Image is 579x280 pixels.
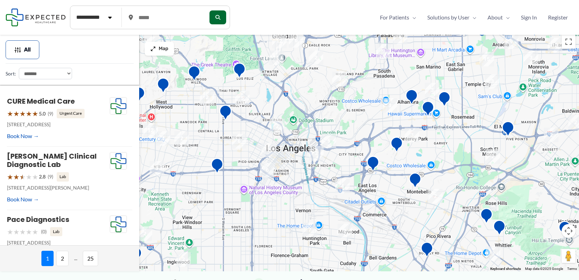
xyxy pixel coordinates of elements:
span: ★ [7,225,13,238]
p: [STREET_ADDRESS] [7,238,110,247]
span: ★ [32,225,38,238]
span: 25 [83,251,98,266]
div: 9 [501,32,521,52]
div: 3 [380,95,400,115]
span: ★ [26,225,32,238]
a: Terms [567,267,577,271]
a: Book Now [7,131,39,141]
div: 2 [197,87,217,107]
div: 2 [259,140,279,160]
div: Synergy Imaging Center [419,98,437,121]
a: [PERSON_NAME] Clinical Diagnostic Lab [7,151,97,169]
div: 4 [153,128,173,149]
button: Map [145,42,174,56]
div: 6 [257,160,277,180]
div: 2 [173,249,193,270]
a: Book Now [7,194,39,205]
span: 5.0 [39,109,46,118]
div: 4 [390,27,410,47]
a: AboutMenu Toggle [482,12,515,23]
span: (9) [48,172,53,181]
span: ★ [13,170,19,183]
div: Centrelake Imaging &#8211; El Monte [499,118,517,142]
span: ★ [32,170,38,183]
div: 2 [541,125,561,145]
span: Register [548,12,568,23]
img: Expected Healthcare Logo [110,216,127,233]
label: Sort: [6,69,16,78]
a: Solutions by UserMenu Toggle [422,12,482,23]
span: Lab [57,172,69,181]
span: Map data ©2025 Google [525,267,563,271]
span: About [487,12,503,23]
div: 2 [425,186,445,206]
span: ★ [19,225,26,238]
div: Western Convalescent Hospital [208,155,226,178]
span: For Patients [380,12,409,23]
div: 2 [135,224,155,244]
img: Expected Healthcare Logo [110,97,127,115]
div: Green Light Imaging [418,239,436,262]
div: 6 [286,30,306,50]
span: ★ [13,225,19,238]
div: Hacienda HTS Ultrasound [556,218,574,241]
div: 2 [267,116,287,136]
p: [STREET_ADDRESS] [7,120,110,129]
span: Solutions by User [427,12,469,23]
span: ★ [19,107,26,120]
span: ★ [13,107,19,120]
div: Mantro Mobile Imaging Llc [490,217,508,240]
span: 2.8 [39,172,46,181]
span: Menu Toggle [469,12,476,23]
div: 12 [141,120,161,141]
img: Maximize [150,46,156,51]
span: 1 [41,251,54,266]
span: All [24,47,31,52]
span: (0) [41,227,47,236]
button: Toggle fullscreen view [562,35,576,49]
div: 3 [521,48,541,68]
div: 2 [335,221,355,241]
div: 12 [269,31,289,51]
span: ★ [26,170,32,183]
span: Menu Toggle [503,12,510,23]
div: Belmont Village Senior Living Hollywood Hills [185,63,203,86]
div: Hd Diagnostic Imaging [230,60,248,83]
div: Montebello Advanced Imaging [406,170,424,193]
button: Drag Pegman onto the map to open Street View [562,249,576,263]
span: 2 [56,251,69,266]
span: (9) [48,109,53,118]
div: 4 [332,176,352,196]
div: 2 [483,146,503,167]
div: 10 [545,35,565,55]
div: 3 [402,125,422,145]
div: 7 [300,220,320,240]
a: Register [542,12,573,23]
div: Diagnostic Medical Group [435,88,453,112]
div: Monterey Park Hospital AHMC [388,134,406,157]
a: CURE Medical Care [7,96,75,106]
div: 3 [482,71,502,91]
span: ★ [7,107,13,120]
div: 6 [229,131,249,151]
span: ... [71,251,80,266]
div: Western Diagnostic Radiology by RADDICO &#8211; West Hollywood [154,75,172,98]
img: Filter [14,46,21,53]
a: Sign In [515,12,542,23]
div: Edward R. Roybal Comprehensive Health Center [364,153,382,176]
img: Expected Healthcare Logo [110,152,127,170]
div: 3 [422,80,442,100]
div: 2 [306,48,326,68]
span: Menu Toggle [409,12,416,23]
div: 2 [141,34,161,54]
button: Map camera controls [562,224,576,238]
div: 3 [147,158,167,178]
p: [STREET_ADDRESS][PERSON_NAME] [7,183,110,192]
div: Montes Medical Group, Inc. [477,205,495,229]
div: 3 [483,243,503,264]
span: Map [159,46,168,52]
button: Keyboard shortcuts [490,266,521,271]
div: 3 [306,143,326,163]
button: All [6,40,39,59]
span: ★ [26,107,32,120]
